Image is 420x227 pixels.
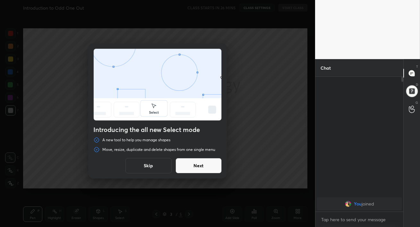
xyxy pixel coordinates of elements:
[125,158,172,173] button: Skip
[416,100,418,105] p: G
[94,49,221,122] div: animation
[354,201,361,206] span: You
[176,158,222,173] button: Next
[416,82,418,87] p: D
[93,126,222,134] h4: Introducing the all new Select mode
[315,59,336,76] p: Chat
[416,64,418,69] p: T
[315,196,403,212] div: grid
[345,201,351,207] img: e87f9364b6334989b9353f85ea133ed3.jpg
[102,147,215,152] p: Move, resize, duplicate and delete shapes from one single menu
[361,201,374,206] span: joined
[102,137,170,143] p: A new tool to help you manage shapes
